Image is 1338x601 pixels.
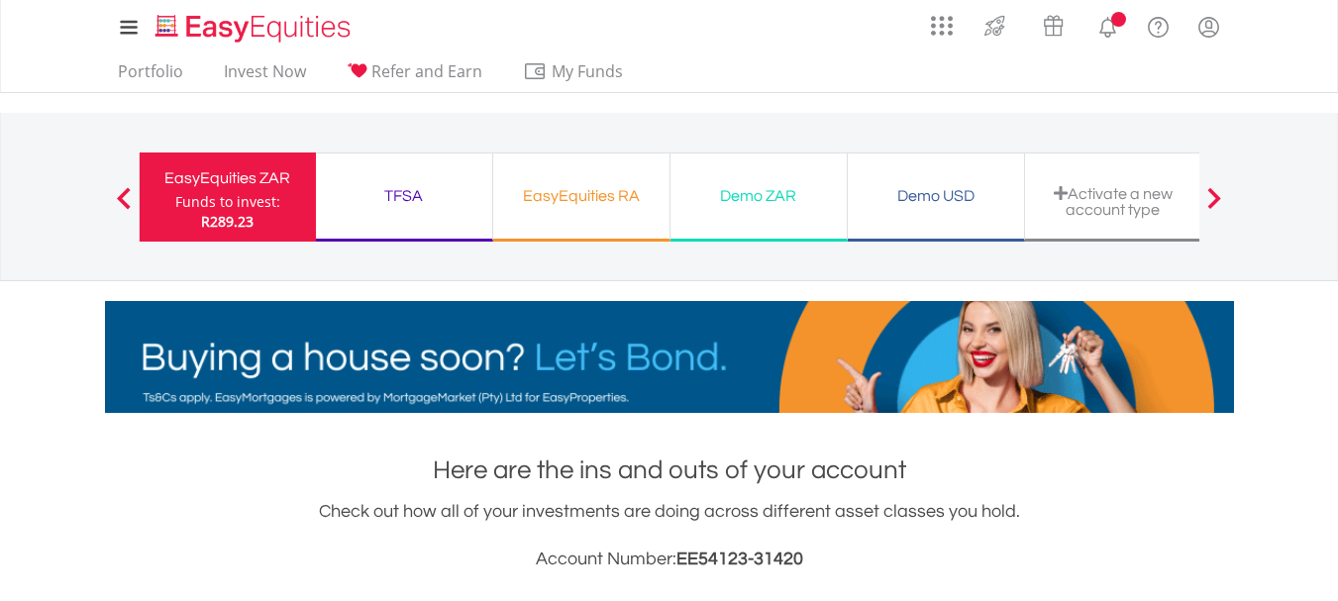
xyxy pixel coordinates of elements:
[110,61,191,92] a: Portfolio
[978,10,1011,42] img: thrive-v2.svg
[105,452,1234,488] h1: Here are the ins and outs of your account
[1184,5,1234,49] a: My Profile
[1082,5,1133,45] a: Notifications
[339,61,490,92] a: Refer and Earn
[371,60,482,82] span: Refer and Earn
[676,550,803,568] span: EE54123-31420
[152,164,304,192] div: EasyEquities ZAR
[216,61,314,92] a: Invest Now
[105,301,1234,413] img: EasyMortage Promotion Banner
[1024,5,1082,42] a: Vouchers
[860,182,1012,210] div: Demo USD
[1037,10,1070,42] img: vouchers-v2.svg
[175,192,280,212] div: Funds to invest:
[1037,185,1189,218] div: Activate a new account type
[148,5,359,45] a: Home page
[152,12,359,45] img: EasyEquities_Logo.png
[523,58,653,84] span: My Funds
[918,5,966,37] a: AppsGrid
[1133,5,1184,45] a: FAQ's and Support
[682,182,835,210] div: Demo ZAR
[105,498,1234,573] div: Check out how all of your investments are doing across different asset classes you hold.
[201,212,254,231] span: R289.23
[505,182,658,210] div: EasyEquities RA
[328,182,480,210] div: TFSA
[931,15,953,37] img: grid-menu-icon.svg
[105,546,1234,573] h3: Account Number:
